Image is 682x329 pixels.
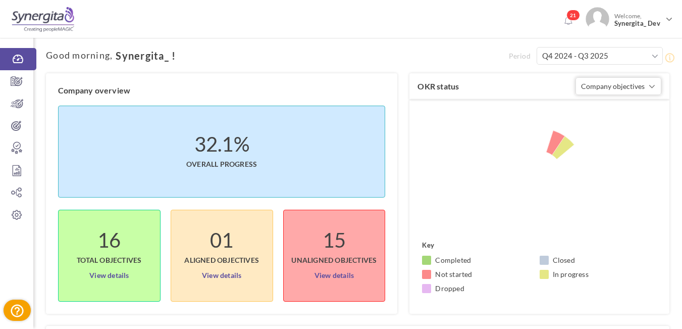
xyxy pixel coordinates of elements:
[566,10,580,21] span: 21
[97,235,121,245] label: 16
[509,51,537,61] span: Period
[323,235,346,245] label: 15
[609,7,664,32] span: Welcome,
[202,265,241,281] a: View details
[575,77,661,95] button: Company objectives
[422,240,434,250] label: Key
[12,7,74,32] img: Logo
[194,139,249,149] label: 32.1%
[58,85,130,96] label: Company overview
[553,255,575,265] small: Closed
[553,269,589,279] small: In progress
[586,7,609,31] img: Photo
[581,82,645,90] span: Company objectives
[210,235,233,245] label: 01
[186,149,257,169] span: Overall progress
[89,265,129,281] a: View details
[435,269,472,279] small: Not started
[537,47,663,65] input: Select Period *
[46,51,110,61] span: Good morning
[77,245,141,265] span: Total objectives
[184,245,259,265] span: Aligned Objectives
[560,13,576,29] a: Notifications
[314,265,354,281] a: View details
[582,3,677,33] a: Photo Welcome,Synergita_ Dev
[113,50,176,61] span: Synergita_ !
[46,50,509,61] h1: ,
[614,20,662,27] span: Synergita_ Dev
[435,255,471,265] small: Completed
[291,245,377,265] span: UnAligned Objectives
[435,284,464,294] small: Dropped
[417,81,459,91] label: OKR status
